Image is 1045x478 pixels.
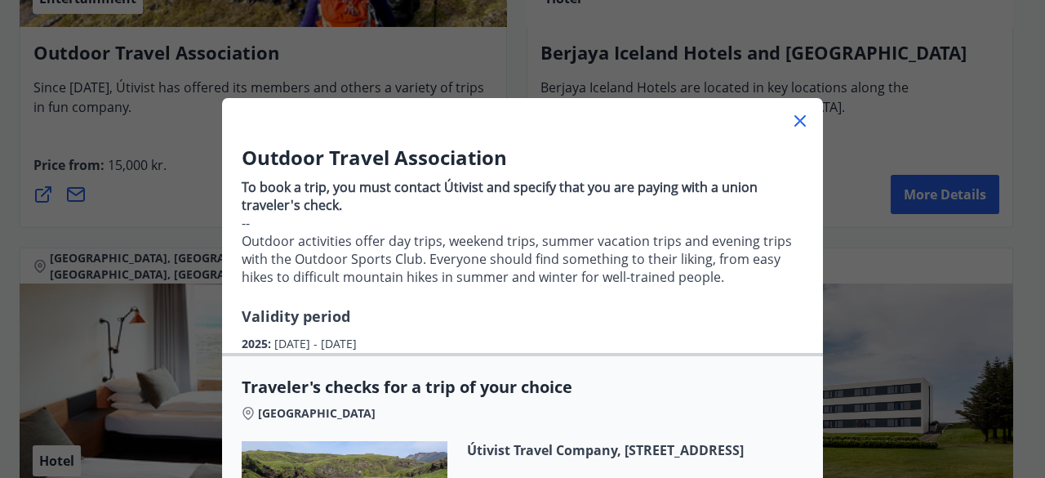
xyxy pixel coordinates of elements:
[242,232,792,286] font: Outdoor activities offer day trips, weekend trips, summer vacation trips and evening trips with t...
[242,214,803,232] p: --
[467,441,744,459] font: Útivist Travel Company, [STREET_ADDRESS]
[242,144,507,171] font: Outdoor Travel Association
[258,405,376,421] font: [GEOGRAPHIC_DATA]
[274,336,357,351] span: [DATE] - [DATE]
[242,336,274,351] span: 2025 :
[242,376,572,398] font: Traveler's checks for a trip of your choice
[242,306,350,326] font: Validity period
[242,178,758,214] font: To book a trip, you must contact Útivist and specify that you are paying with a union traveler's ...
